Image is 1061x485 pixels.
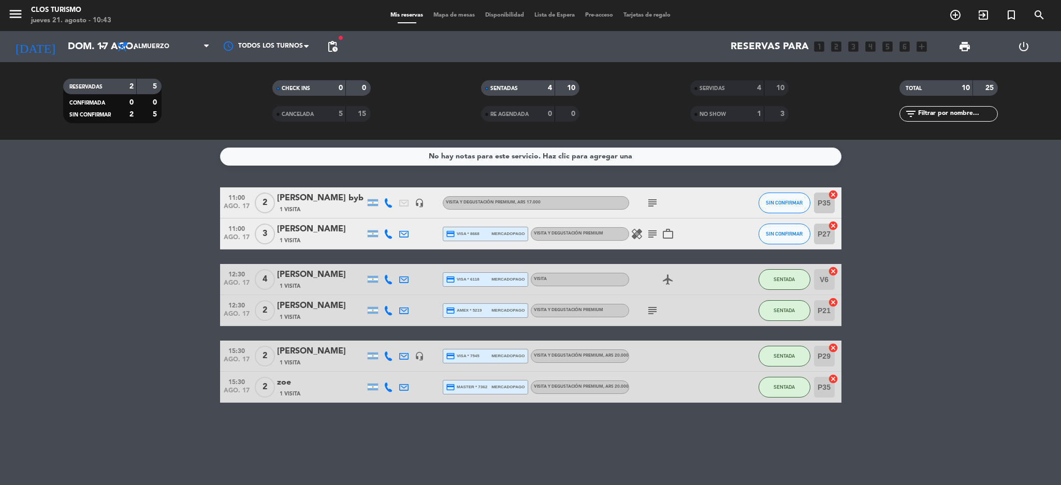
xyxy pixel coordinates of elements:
[69,100,105,106] span: CONFIRMADA
[828,297,838,307] i: cancel
[491,230,525,237] span: mercadopago
[153,111,159,118] strong: 5
[1033,9,1045,21] i: search
[129,111,134,118] strong: 2
[280,313,300,321] span: 1 Visita
[446,229,455,239] i: credit_card
[224,344,250,356] span: 15:30
[759,269,810,290] button: SENTADA
[338,35,344,41] span: fiber_manual_record
[828,374,838,384] i: cancel
[491,307,525,314] span: mercadopago
[224,375,250,387] span: 15:30
[429,151,632,163] div: No hay notas para este servicio. Haz clic para agregar una
[917,108,997,120] input: Filtrar por nombre...
[446,383,455,392] i: credit_card
[548,84,552,92] strong: 4
[915,40,928,53] i: add_box
[446,229,479,239] span: visa * 8668
[428,12,480,18] span: Mapa de mesas
[69,112,111,117] span: SIN CONFIRMAR
[96,40,109,53] i: arrow_drop_down
[662,228,674,240] i: work_outline
[8,35,63,58] i: [DATE]
[277,192,365,205] div: [PERSON_NAME] byb
[490,112,529,117] span: RE AGENDADA
[757,84,761,92] strong: 4
[491,276,525,283] span: mercadopago
[129,99,134,106] strong: 0
[280,359,300,367] span: 1 Visita
[255,346,275,366] span: 2
[224,268,250,280] span: 12:30
[255,377,275,398] span: 2
[774,384,795,390] span: SENTADA
[224,191,250,203] span: 11:00
[757,110,761,117] strong: 1
[977,9,990,21] i: exit_to_app
[958,40,971,53] span: print
[282,112,314,117] span: CANCELADA
[731,41,809,52] span: Reservas para
[362,84,368,92] strong: 0
[224,311,250,322] span: ago. 17
[700,112,726,117] span: NO SHOW
[571,110,577,117] strong: 0
[898,40,911,53] i: looks_6
[129,83,134,90] strong: 2
[490,86,518,91] span: SENTADAS
[603,354,629,358] span: , ARS 20.000
[224,280,250,291] span: ago. 17
[339,110,343,117] strong: 5
[548,110,552,117] strong: 0
[534,308,603,312] span: VISITA Y DEGUSTACIÓN PREMIUM
[759,377,810,398] button: SENTADA
[446,306,482,315] span: amex * 5219
[567,84,577,92] strong: 10
[446,200,541,204] span: VISITA Y DEGUSTACIÓN PREMIUM
[415,351,424,361] i: headset_mic
[277,376,365,389] div: zoe
[662,273,674,286] i: airplanemode_active
[255,193,275,213] span: 2
[759,224,810,244] button: SIN CONFIRMAR
[631,228,643,240] i: healing
[31,16,111,26] div: jueves 21. agosto - 10:43
[700,86,725,91] span: SERVIDAS
[280,390,300,398] span: 1 Visita
[224,387,250,399] span: ago. 17
[224,203,250,215] span: ago. 17
[774,353,795,359] span: SENTADA
[153,99,159,106] strong: 0
[224,356,250,368] span: ago. 17
[881,40,894,53] i: looks_5
[828,189,838,200] i: cancel
[828,266,838,276] i: cancel
[134,43,169,50] span: Almuerzo
[8,6,23,22] i: menu
[480,12,529,18] span: Disponibilidad
[8,6,23,25] button: menu
[255,269,275,290] span: 4
[69,84,103,90] span: RESERVADAS
[759,193,810,213] button: SIN CONFIRMAR
[446,351,455,361] i: credit_card
[277,223,365,236] div: [PERSON_NAME]
[646,228,659,240] i: subject
[603,385,629,389] span: , ARS 20.000
[277,268,365,282] div: [PERSON_NAME]
[280,282,300,290] span: 1 Visita
[339,84,343,92] strong: 0
[31,5,111,16] div: Clos Turismo
[949,9,962,21] i: add_circle_outline
[830,40,843,53] i: looks_two
[759,300,810,321] button: SENTADA
[1005,9,1018,21] i: turned_in_not
[646,197,659,209] i: subject
[385,12,428,18] span: Mis reservas
[776,84,787,92] strong: 10
[766,200,803,205] span: SIN CONFIRMAR
[153,83,159,90] strong: 5
[515,200,541,204] span: , ARS 17.000
[277,345,365,358] div: [PERSON_NAME]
